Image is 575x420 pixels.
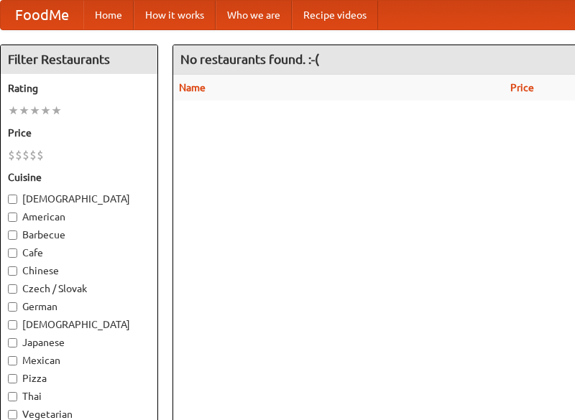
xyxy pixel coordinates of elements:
h5: Cuisine [8,170,150,185]
input: Japanese [8,338,17,347]
h5: Rating [8,81,150,95]
input: [DEMOGRAPHIC_DATA] [8,195,17,204]
input: Czech / Slovak [8,284,17,294]
a: Price [510,82,534,93]
li: ★ [19,103,29,118]
li: $ [8,147,15,163]
label: Cafe [8,246,150,260]
label: [DEMOGRAPHIC_DATA] [8,192,150,206]
a: FoodMe [1,1,83,29]
input: Pizza [8,374,17,383]
li: $ [22,147,29,163]
li: $ [37,147,44,163]
a: Name [179,82,206,93]
a: Home [83,1,134,29]
label: Chinese [8,263,150,278]
li: ★ [51,103,62,118]
label: Mexican [8,353,150,368]
input: Vegetarian [8,410,17,419]
input: [DEMOGRAPHIC_DATA] [8,320,17,330]
input: American [8,213,17,222]
li: ★ [8,103,19,118]
ng-pluralize: No restaurants found. :-( [180,52,319,66]
li: ★ [29,103,40,118]
label: Pizza [8,371,150,386]
a: Who we are [216,1,292,29]
h5: Price [8,126,150,140]
label: Czech / Slovak [8,281,150,296]
li: $ [15,147,22,163]
a: How it works [134,1,216,29]
input: Cafe [8,248,17,258]
label: American [8,210,150,224]
input: Mexican [8,356,17,365]
input: Chinese [8,266,17,276]
h4: Filter Restaurants [1,45,157,74]
label: Thai [8,389,150,403]
li: $ [29,147,37,163]
input: German [8,302,17,312]
input: Thai [8,392,17,401]
a: Recipe videos [292,1,378,29]
li: ★ [40,103,51,118]
label: Japanese [8,335,150,350]
label: [DEMOGRAPHIC_DATA] [8,317,150,332]
input: Barbecue [8,230,17,240]
label: German [8,299,150,314]
label: Barbecue [8,228,150,242]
